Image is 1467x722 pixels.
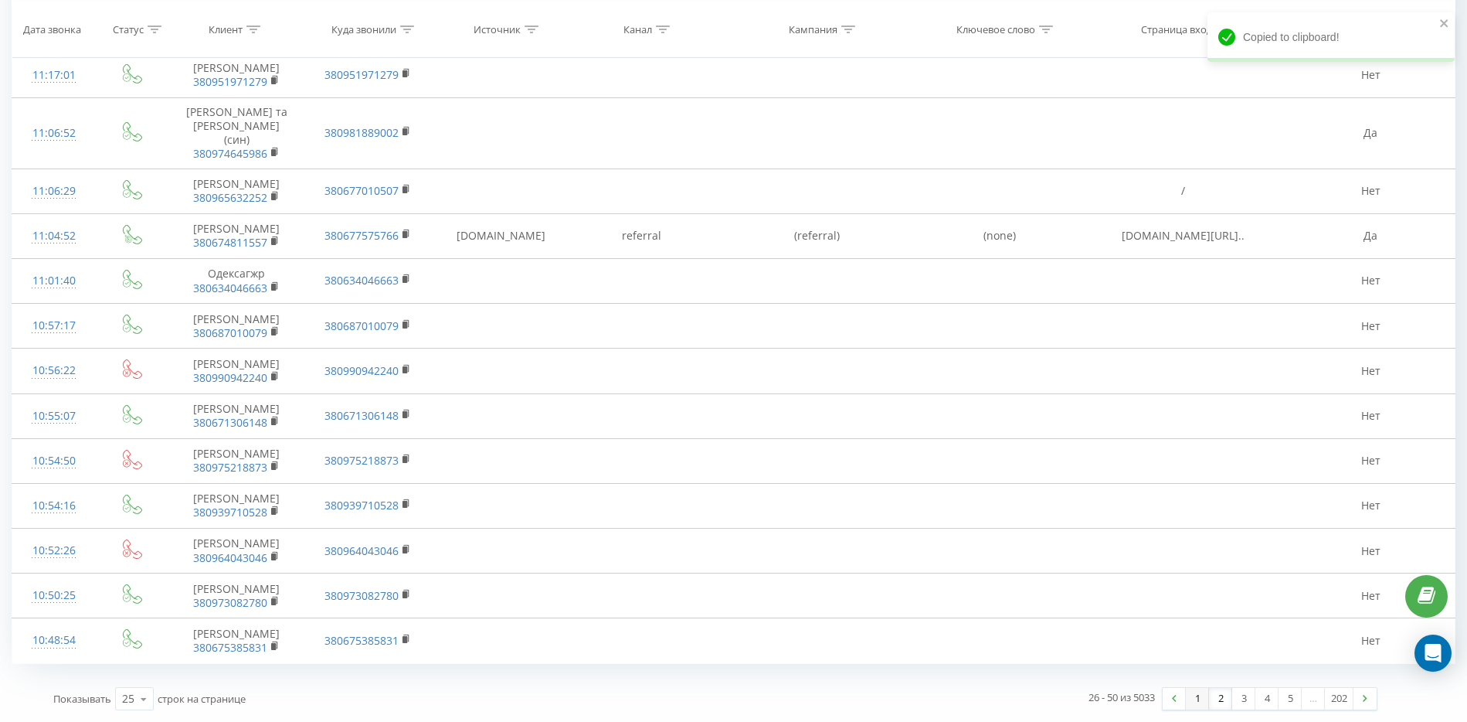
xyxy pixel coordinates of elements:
td: [PERSON_NAME] [168,438,304,483]
td: Да [1287,97,1455,169]
td: [PERSON_NAME] [168,213,304,258]
td: [PERSON_NAME] та [PERSON_NAME] (син) [168,97,304,169]
div: 10:52:26 [28,536,80,566]
a: 380964043046 [324,543,399,558]
div: Ключевое слово [956,22,1035,36]
td: Да [1287,213,1455,258]
a: 202 [1325,688,1353,710]
a: 380674811557 [193,235,267,250]
div: Кампания [789,22,837,36]
div: Дата звонка [23,22,81,36]
td: [PERSON_NAME] [168,618,304,663]
td: Нет [1287,349,1455,393]
button: close [1439,17,1450,32]
a: 380973082780 [324,588,399,603]
div: Клиент [209,22,243,36]
td: Нет [1287,483,1455,528]
a: 380671306148 [193,415,267,430]
div: 11:17:01 [28,60,80,90]
td: [PERSON_NAME] [168,574,304,618]
td: [PERSON_NAME] [168,304,304,349]
span: строк на странице [158,692,246,706]
td: [PERSON_NAME] [168,393,304,438]
a: 380634046663 [193,281,267,295]
td: [PERSON_NAME] [168,349,304,393]
td: [PERSON_NAME] [168,169,304,213]
a: 380973082780 [193,595,267,610]
a: 380675385831 [324,633,399,648]
div: 10:57:17 [28,311,80,341]
a: 380965632252 [193,190,267,205]
div: Copied to clipboard! [1207,12,1455,62]
a: 380634046663 [324,273,399,288]
td: Нет [1287,574,1455,618]
a: 380981889002 [324,125,399,140]
div: 26 - 50 из 5033 [1088,690,1155,705]
td: / [1078,169,1288,213]
div: 10:56:22 [28,356,80,386]
a: 5 [1279,688,1302,710]
div: … [1302,688,1325,710]
td: Нет [1287,258,1455,303]
td: [DOMAIN_NAME] [430,213,572,258]
div: 11:06:52 [28,118,80,148]
td: Нет [1287,529,1455,574]
div: Страница входа [1141,22,1217,36]
a: 2 [1209,688,1232,710]
a: 1 [1186,688,1209,710]
a: 380951971279 [324,67,399,82]
div: Куда звонили [331,22,396,36]
a: 3 [1232,688,1255,710]
a: 380990942240 [193,370,267,385]
td: (referral) [712,213,922,258]
div: 10:50:25 [28,581,80,611]
span: [DOMAIN_NAME][URL].. [1122,228,1245,243]
a: 380677010507 [324,183,399,198]
td: (none) [922,213,1078,258]
td: Нет [1287,169,1455,213]
a: 380990942240 [324,363,399,378]
div: 11:04:52 [28,221,80,251]
td: Нет [1287,393,1455,438]
a: 4 [1255,688,1279,710]
a: 380687010079 [324,318,399,333]
td: Нет [1287,304,1455,349]
a: 380974645986 [193,146,267,161]
a: 380939710528 [193,505,267,519]
span: Показывать [53,692,111,706]
div: 25 [122,691,134,707]
td: Одексагжр [168,258,304,303]
div: Open Intercom Messenger [1414,635,1452,672]
div: 11:01:40 [28,266,80,296]
a: 380964043046 [193,550,267,565]
div: 10:48:54 [28,625,80,656]
td: Нет [1287,618,1455,663]
div: Источник [474,22,521,36]
div: 10:55:07 [28,401,80,431]
div: 11:06:29 [28,176,80,206]
td: [PERSON_NAME] [168,483,304,528]
td: [PERSON_NAME] [168,53,304,97]
a: 380677575766 [324,228,399,243]
div: 10:54:16 [28,491,80,521]
a: 380687010079 [193,325,267,340]
a: 380675385831 [193,640,267,655]
td: referral [571,213,712,258]
div: 10:54:50 [28,446,80,476]
td: [PERSON_NAME] [168,529,304,574]
div: Статус [113,22,144,36]
a: 380975218873 [324,453,399,468]
div: Канал [623,22,652,36]
a: 380939710528 [324,498,399,513]
a: 380671306148 [324,408,399,423]
td: Нет [1287,53,1455,97]
td: Нет [1287,438,1455,483]
a: 380951971279 [193,74,267,89]
a: 380975218873 [193,460,267,475]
